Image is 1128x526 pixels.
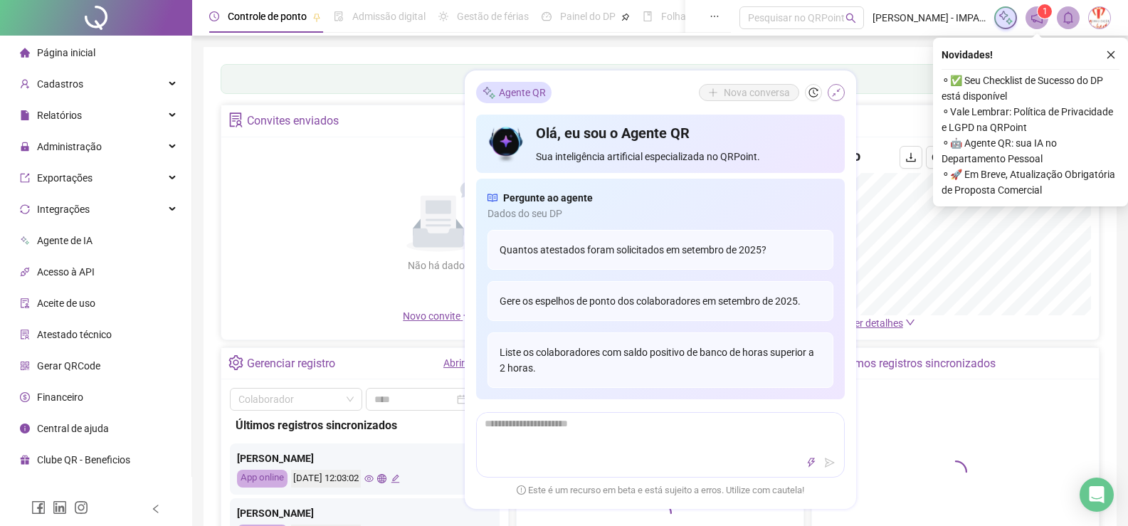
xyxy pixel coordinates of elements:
span: loading [941,458,969,486]
span: file [20,110,30,120]
span: qrcode [20,361,30,371]
a: Abrir registro [443,357,501,369]
span: Clube QR - Beneficios [37,454,130,465]
span: left [151,504,161,514]
span: Admissão digital [352,11,426,22]
span: eye [364,474,374,483]
span: ⚬ ✅ Seu Checklist de Sucesso do DP está disponível [942,73,1119,104]
span: thunderbolt [806,458,816,468]
div: Gere os espelhos de ponto dos colaboradores em setembro de 2025. [487,281,833,321]
span: 1 [1043,6,1048,16]
span: Acesso à API [37,266,95,278]
span: export [20,173,30,183]
div: Convites enviados [247,109,339,133]
span: Dados do seu DP [487,206,833,221]
span: Agente de IA [37,235,93,246]
h4: Olá, eu sou o Agente QR [536,123,833,143]
span: Painel do DP [560,11,616,22]
span: solution [228,112,243,127]
div: Liste os colaboradores com saldo positivo de banco de horas superior a 2 horas. [487,332,833,388]
span: Atestado técnico [37,329,112,340]
span: linkedin [53,500,67,515]
a: Ver detalhes down [848,317,915,329]
span: Administração [37,141,102,152]
span: ⚬ 🚀 Em Breve, Atualização Obrigatória de Proposta Comercial [942,167,1119,198]
span: global [377,474,386,483]
span: shrink [831,88,841,98]
span: reload [932,152,943,163]
div: Gerenciar registro [247,352,335,376]
img: sparkle-icon.fc2bf0ac1784a2077858766a79e2daf3.svg [482,85,496,100]
span: lock [20,142,30,152]
span: Gerar QRCode [37,360,100,372]
span: file-done [334,11,344,21]
div: Quantos atestados foram solicitados em setembro de 2025? [487,230,833,270]
img: 75338 [1089,7,1110,28]
div: [PERSON_NAME] [237,451,492,466]
span: exclamation-circle [517,485,526,494]
span: Ver detalhes [848,317,903,329]
span: download [905,152,917,163]
span: [PERSON_NAME] - IMPACTO SINALIZAÇÕES [873,10,986,26]
span: ⚬ Vale Lembrar: Política de Privacidade e LGPD na QRPoint [942,104,1119,135]
span: Aceite de uso [37,298,95,309]
div: Últimos registros sincronizados [838,352,996,376]
button: send [821,454,838,471]
span: api [20,267,30,277]
div: Agente QR [476,82,552,103]
span: read [487,190,497,206]
span: Novo convite [403,310,474,322]
span: Integrações [37,204,90,215]
span: pushpin [312,13,321,21]
span: plus [463,310,474,321]
span: sun [438,11,448,21]
span: edit [391,474,400,483]
span: close [1106,50,1116,60]
span: Controle de ponto [228,11,307,22]
span: bell [1062,11,1075,24]
span: dashboard [542,11,552,21]
span: setting [228,355,243,370]
span: solution [20,330,30,340]
div: Últimos registros sincronizados [236,416,494,434]
span: book [643,11,653,21]
div: App online [237,470,288,488]
span: Novidades ! [942,47,993,63]
span: history [808,88,818,98]
span: Sua inteligência artificial especializada no QRPoint. [536,149,833,164]
span: Pergunte ao agente [503,190,593,206]
div: Open Intercom Messenger [1080,478,1114,512]
button: thunderbolt [803,454,820,471]
sup: 1 [1038,4,1052,19]
span: Exportações [37,172,93,184]
span: ⚬ 🤖 Agente QR: sua IA no Departamento Pessoal [942,135,1119,167]
span: Relatórios [37,110,82,121]
span: Financeiro [37,391,83,403]
span: ellipsis [710,11,720,21]
span: down [905,317,915,327]
div: Não há dados [373,258,504,273]
span: Cadastros [37,78,83,90]
span: instagram [74,500,88,515]
img: sparkle-icon.fc2bf0ac1784a2077858766a79e2daf3.svg [998,10,1013,26]
span: sync [20,204,30,214]
span: Gestão de férias [457,11,529,22]
span: Página inicial [37,47,95,58]
span: user-add [20,79,30,89]
img: icon [487,123,525,164]
button: Nova conversa [699,84,799,101]
span: Este é um recurso em beta e está sujeito a erros. Utilize com cautela! [517,483,804,498]
span: gift [20,455,30,465]
span: notification [1031,11,1043,24]
span: clock-circle [209,11,219,21]
span: search [845,13,856,23]
span: facebook [31,500,46,515]
span: home [20,48,30,58]
span: Central de ajuda [37,423,109,434]
span: pushpin [621,13,630,21]
div: [DATE] 12:03:02 [291,470,361,488]
span: audit [20,298,30,308]
span: dollar [20,392,30,402]
span: Folha de pagamento [661,11,752,22]
div: [PERSON_NAME] [237,505,492,521]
